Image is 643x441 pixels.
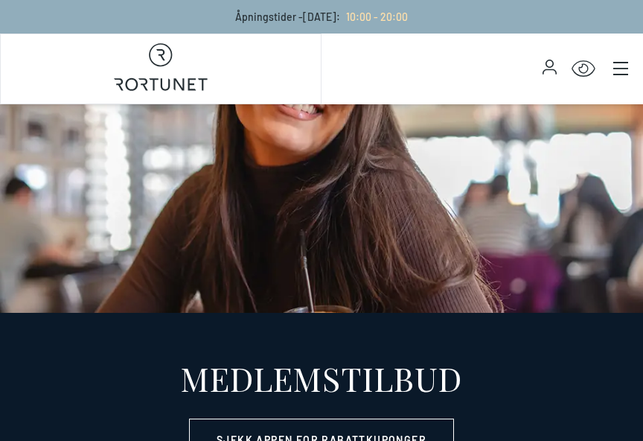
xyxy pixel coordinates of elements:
[346,10,408,23] span: 10:00 - 20:00
[181,362,462,395] div: MEDLEMSTILBUD
[610,58,631,79] button: Main menu
[235,9,408,25] p: Åpningstider - [DATE] :
[572,57,595,81] button: Open Accessibility Menu
[340,10,408,23] a: 10:00 - 20:00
